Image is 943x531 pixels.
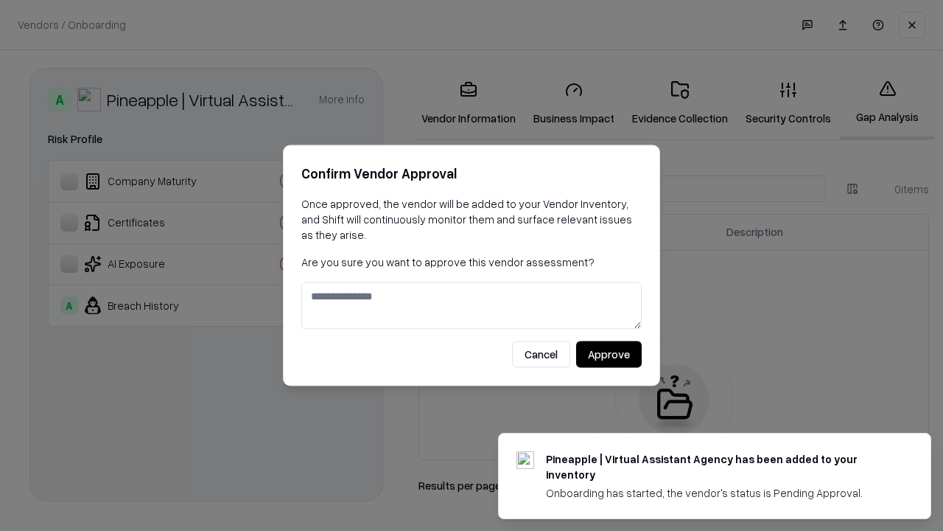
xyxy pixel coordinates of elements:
p: Once approved, the vendor will be added to your Vendor Inventory, and Shift will continuously mon... [301,196,642,243]
img: trypineapple.com [516,451,534,469]
button: Cancel [512,341,570,368]
button: Approve [576,341,642,368]
div: Onboarding has started, the vendor's status is Pending Approval. [546,485,895,501]
p: Are you sure you want to approve this vendor assessment? [301,254,642,270]
h2: Confirm Vendor Approval [301,163,642,184]
div: Pineapple | Virtual Assistant Agency has been added to your inventory [546,451,895,482]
